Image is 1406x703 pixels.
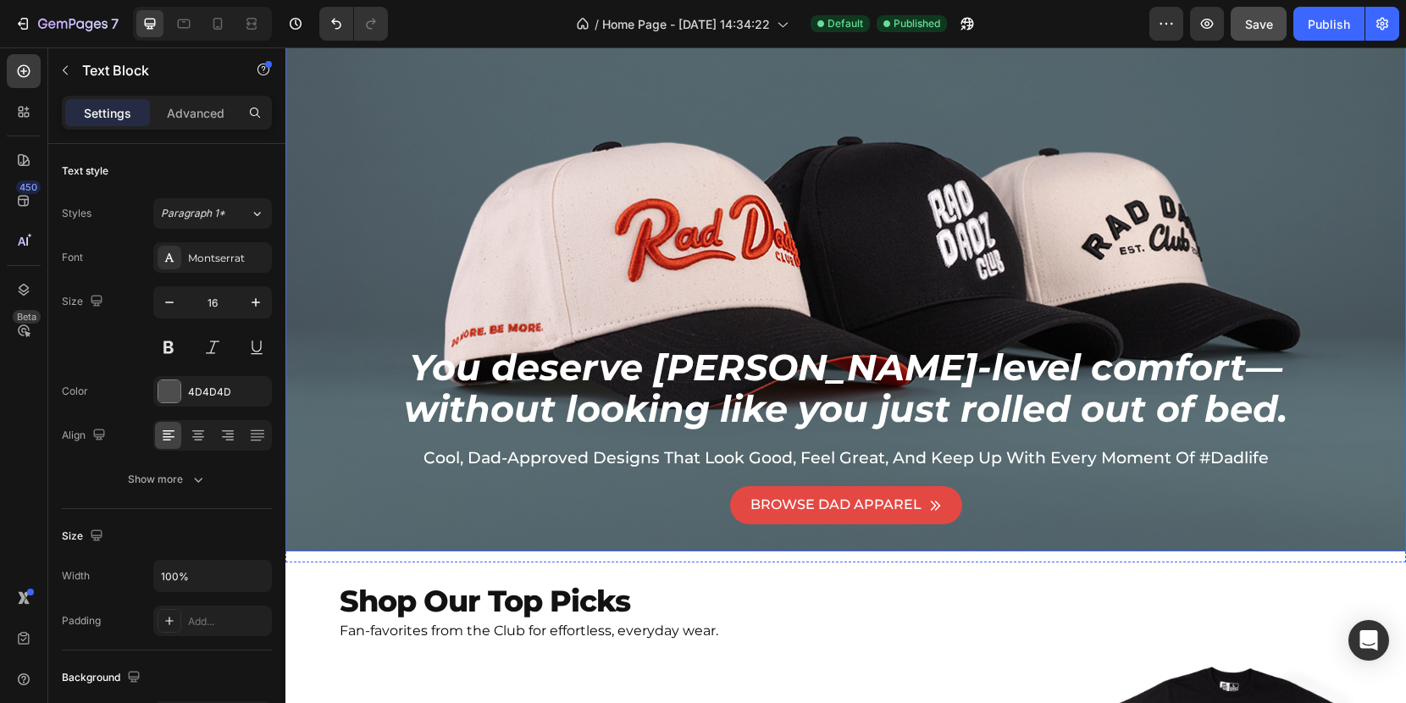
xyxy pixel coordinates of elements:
[54,575,433,591] span: Fan-favorites from the Club for effortless, everyday wear.
[62,384,88,399] div: Color
[62,568,90,584] div: Width
[1348,620,1389,661] div: Open Intercom Messenger
[1231,7,1287,41] button: Save
[167,104,224,122] p: Advanced
[62,163,108,179] div: Text style
[84,104,131,122] p: Settings
[128,471,207,488] div: Show more
[62,291,107,313] div: Size
[111,14,119,34] p: 7
[595,15,599,33] span: /
[154,561,271,591] input: Auto
[62,464,272,495] button: Show more
[13,310,41,324] div: Beta
[161,206,225,221] span: Paragraph 1*
[62,525,107,548] div: Size
[1308,15,1350,33] div: Publish
[188,385,268,400] div: 4D4D4D
[16,180,41,194] div: 450
[285,47,1406,703] iframe: Design area
[62,250,83,265] div: Font
[62,424,109,447] div: Align
[82,60,226,80] p: Text Block
[54,535,345,572] span: Shop Our Top Picks
[188,614,268,629] div: Add...
[602,15,770,33] span: Home Page - [DATE] 14:34:22
[7,7,126,41] button: 7
[465,446,636,470] p: BROWSE DAD APPAREL
[62,667,144,689] div: Background
[894,16,940,31] span: Published
[153,198,272,229] button: Paragraph 1*
[828,16,863,31] span: Default
[1245,17,1273,31] span: Save
[319,7,388,41] div: Undo/Redo
[62,206,91,221] div: Styles
[445,439,677,477] a: BROWSE DAD APPAREL
[1293,7,1364,41] button: Publish
[62,613,101,628] div: Padding
[188,251,268,266] div: Montserrat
